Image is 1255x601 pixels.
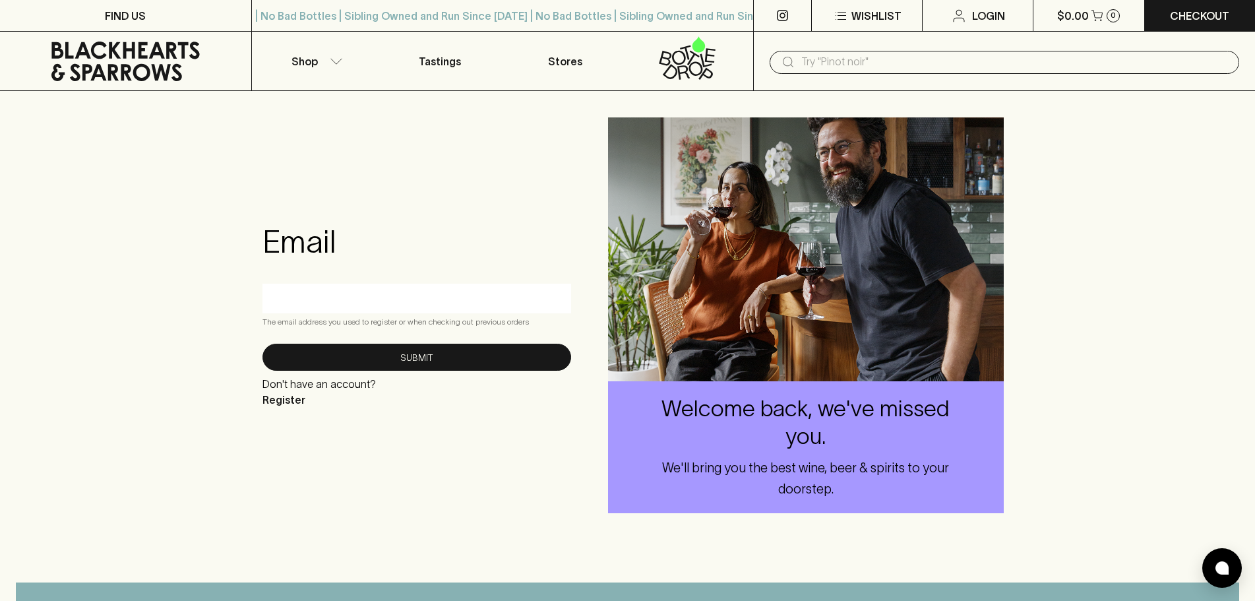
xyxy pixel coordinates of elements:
button: Shop [252,32,377,90]
p: Tastings [419,53,461,69]
img: pjver.png [608,117,1004,381]
button: Submit [262,344,571,371]
p: The email address you used to register or when checking out previous orders [262,315,571,329]
p: Checkout [1170,8,1229,24]
p: FIND US [105,8,146,24]
p: $0.00 [1057,8,1089,24]
a: Tastings [377,32,503,90]
img: bubble-icon [1215,561,1229,575]
a: Stores [503,32,628,90]
p: 0 [1111,12,1116,19]
input: Try "Pinot noir" [801,51,1229,73]
h4: Welcome back, we've missed you. [656,395,956,451]
p: Wishlist [851,8,902,24]
p: Shop [291,53,318,69]
p: Don't have an account? [262,376,376,392]
p: Stores [548,53,582,69]
p: Login [972,8,1005,24]
p: Register [262,392,376,408]
h3: Email [262,223,571,260]
h6: We'll bring you the best wine, beer & spirits to your doorstep. [656,457,956,499]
